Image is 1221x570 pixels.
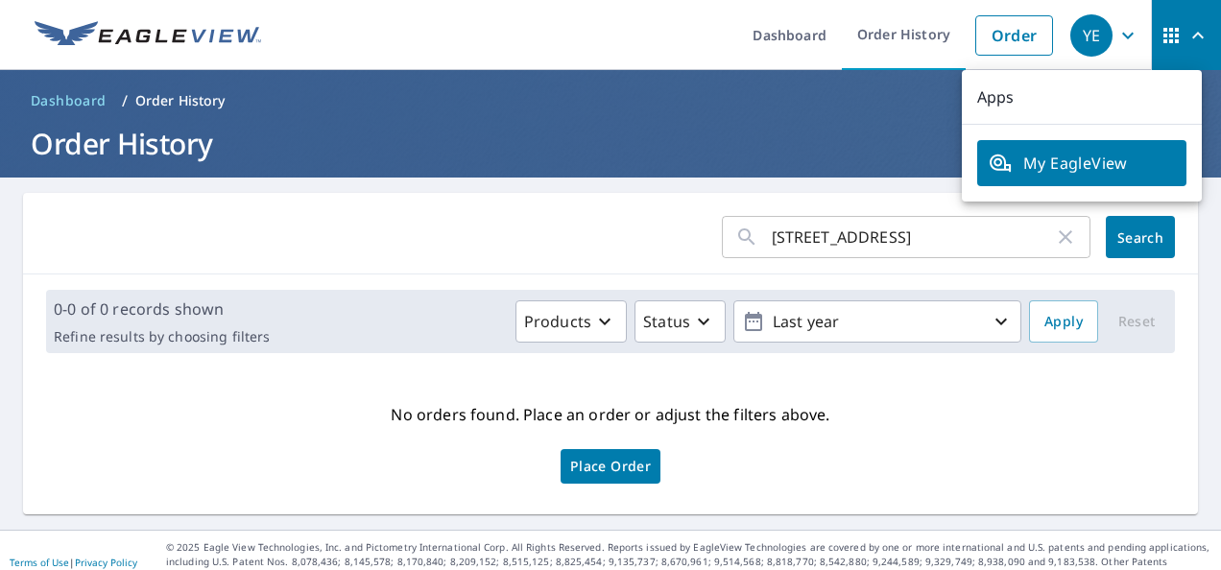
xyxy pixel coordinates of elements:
img: EV Logo [35,21,261,50]
p: Refine results by choosing filters [54,328,270,345]
p: 0-0 of 0 records shown [54,297,270,321]
button: Last year [733,300,1021,343]
input: Address, Report #, Claim ID, etc. [772,210,1054,264]
p: Status [643,310,690,333]
p: No orders found. Place an order or adjust the filters above. [391,399,829,430]
a: Place Order [561,449,660,484]
a: Privacy Policy [75,556,137,569]
p: Last year [765,305,990,339]
a: My EagleView [977,140,1186,186]
p: Products [524,310,591,333]
button: Products [515,300,627,343]
button: Status [634,300,726,343]
p: | [10,557,137,568]
span: Dashboard [31,91,107,110]
span: Place Order [570,462,651,471]
button: Apply [1029,300,1098,343]
h1: Order History [23,124,1198,163]
a: Terms of Use [10,556,69,569]
p: Order History [135,91,226,110]
nav: breadcrumb [23,85,1198,116]
li: / [122,89,128,112]
p: Apps [962,70,1202,125]
a: Order [975,15,1053,56]
button: Search [1106,216,1175,258]
span: Search [1121,228,1160,247]
a: Dashboard [23,85,114,116]
div: YE [1070,14,1113,57]
span: Apply [1044,310,1083,334]
span: My EagleView [989,152,1175,175]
